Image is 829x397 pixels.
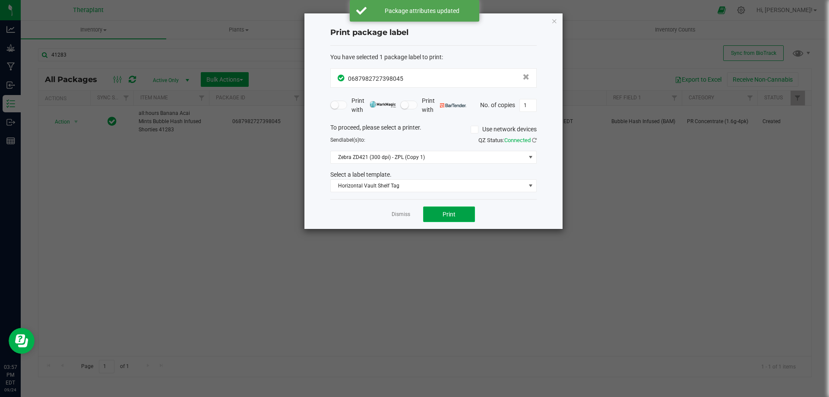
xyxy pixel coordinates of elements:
iframe: Resource center [9,328,35,354]
span: 0687982727398045 [348,75,403,82]
div: Package attributes updated [371,6,473,15]
h4: Print package label [330,27,537,38]
span: label(s) [342,137,359,143]
div: : [330,53,537,62]
label: Use network devices [471,125,537,134]
span: Print with [351,96,396,114]
button: Print [423,206,475,222]
div: To proceed, please select a printer. [324,123,543,136]
span: QZ Status: [478,137,537,143]
span: You have selected 1 package label to print [330,54,442,60]
span: Send to: [330,137,365,143]
span: Horizontal Vault Shelf Tag [331,180,525,192]
span: Print [443,211,456,218]
a: Dismiss [392,211,410,218]
span: No. of copies [480,101,515,108]
span: Print with [422,96,466,114]
span: Zebra ZD421 (300 dpi) - ZPL (Copy 1) [331,151,525,163]
img: bartender.png [440,103,466,108]
span: In Sync [338,73,346,83]
div: Select a label template. [324,170,543,179]
span: Connected [504,137,531,143]
img: mark_magic_cybra.png [370,101,396,108]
